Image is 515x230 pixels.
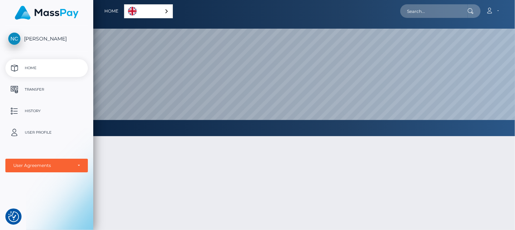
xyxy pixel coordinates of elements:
[8,106,85,116] p: History
[5,59,88,77] a: Home
[124,4,173,18] aside: Language selected: English
[5,159,88,172] button: User Agreements
[8,211,19,222] button: Consent Preferences
[5,102,88,120] a: History
[15,6,79,20] img: MassPay
[400,4,468,18] input: Search...
[8,84,85,95] p: Transfer
[8,127,85,138] p: User Profile
[5,81,88,99] a: Transfer
[8,63,85,73] p: Home
[13,163,72,168] div: User Agreements
[5,124,88,142] a: User Profile
[124,5,173,18] a: English
[8,211,19,222] img: Revisit consent button
[124,4,173,18] div: Language
[5,35,88,42] span: [PERSON_NAME]
[104,4,118,19] a: Home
